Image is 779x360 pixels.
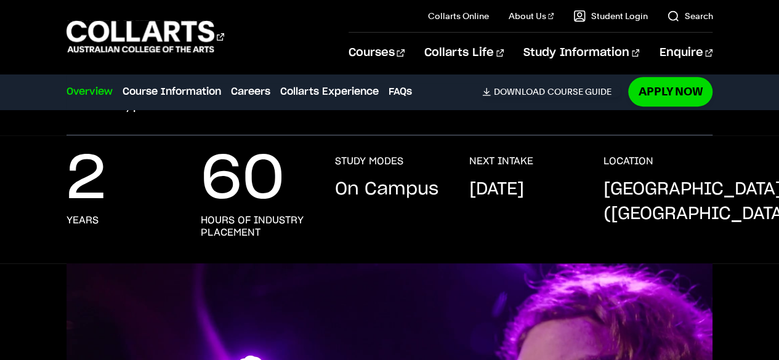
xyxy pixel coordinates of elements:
a: Course Information [123,84,221,99]
a: FAQs [389,84,412,99]
p: On Campus [334,177,438,202]
p: 2 [67,155,106,204]
a: Collarts Experience [280,84,379,99]
h3: years [67,214,99,226]
h3: STUDY MODES [334,155,403,167]
a: Collarts Online [428,10,489,22]
h3: NEXT INTAKE [469,155,533,167]
a: Courses [349,33,405,73]
a: Enquire [659,33,712,73]
a: Apply Now [628,77,712,106]
a: Study Information [523,33,639,73]
h3: hours of industry placement [201,214,310,239]
div: Go to homepage [67,19,224,54]
p: [DATE] [469,177,523,202]
h3: LOCATION [603,155,653,167]
a: Student Login [573,10,647,22]
a: Careers [231,84,270,99]
a: DownloadCourse Guide [482,86,621,97]
p: 60 [201,155,285,204]
a: About Us [509,10,554,22]
span: Download [493,86,544,97]
a: Search [667,10,712,22]
a: Collarts Life [424,33,504,73]
a: Overview [67,84,113,99]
